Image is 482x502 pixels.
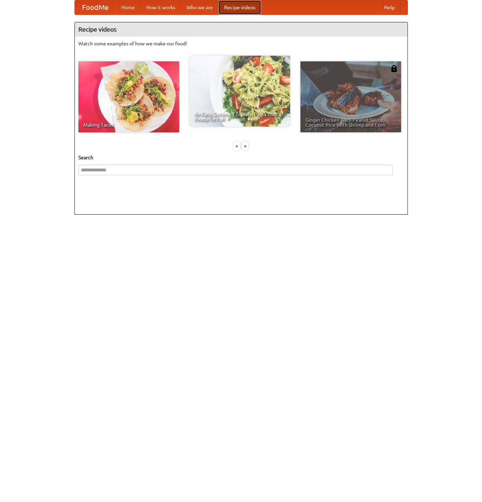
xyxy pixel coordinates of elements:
a: An Easy, Summery Tomato Pasta That's Ready for Fall [189,56,290,127]
a: Making Tacos [78,61,179,132]
a: Home [116,0,140,15]
img: 483408.png [390,65,398,72]
a: Recipe videos [218,0,261,15]
span: An Easy, Summery Tomato Pasta That's Ready for Fall [194,112,285,122]
div: « [234,142,240,150]
a: Help [378,0,400,15]
h4: Recipe videos [75,22,408,37]
p: Watch some examples of how we make our food! [78,40,404,47]
span: Making Tacos [83,122,174,127]
a: How it works [140,0,181,15]
a: FoodMe [75,0,116,15]
h5: Search [78,154,404,161]
div: » [242,142,248,150]
a: Who we are [181,0,218,15]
